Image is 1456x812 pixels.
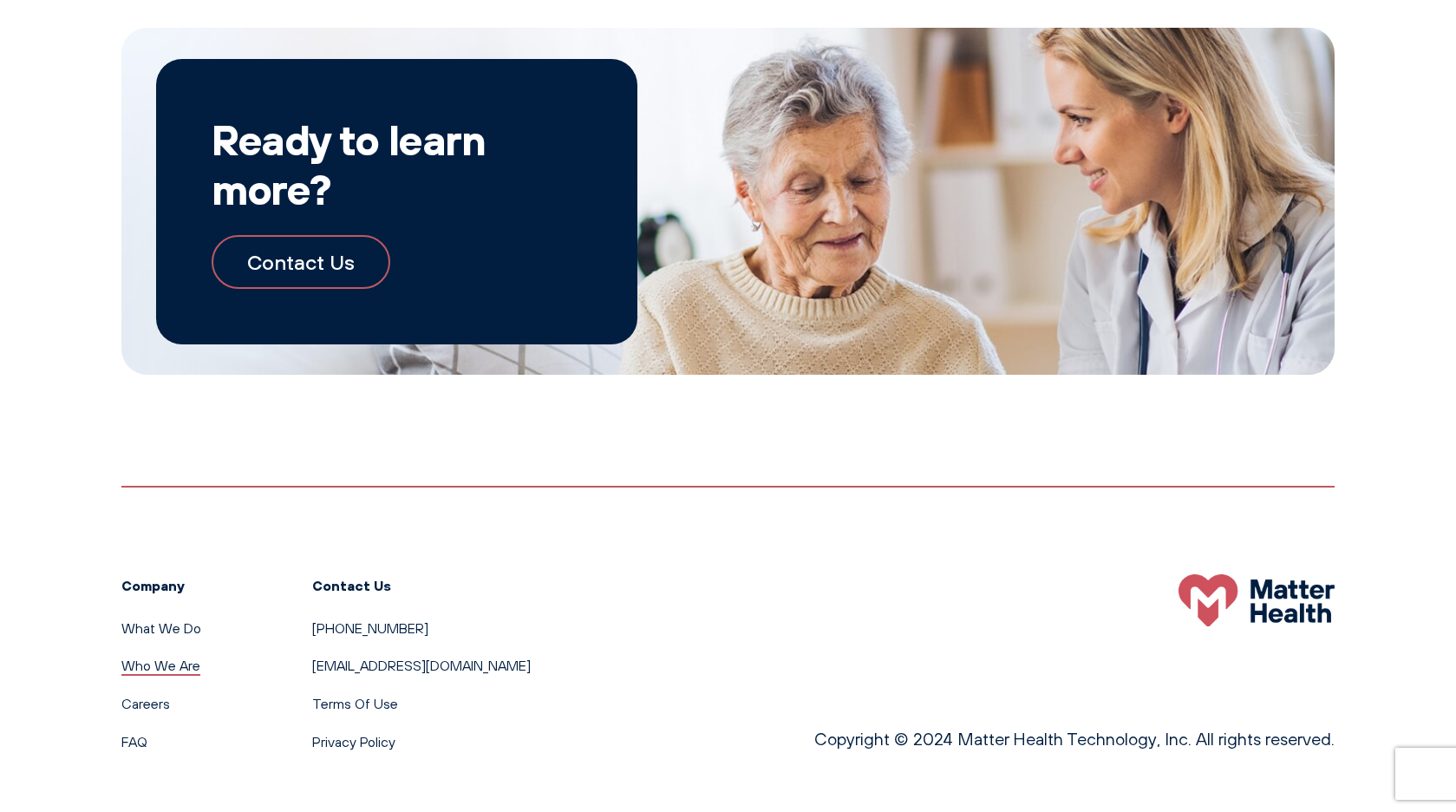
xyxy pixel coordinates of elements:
[121,657,200,674] a: Who We Are
[121,695,170,712] a: Careers
[121,733,147,750] a: FAQ
[814,725,1335,753] p: Copyright © 2024 Matter Health Technology, Inc. All rights reserved.
[312,657,531,674] a: [EMAIL_ADDRESS][DOMAIN_NAME]
[312,574,531,597] h3: Contact Us
[121,619,201,637] a: What We Do
[212,115,582,214] h2: Ready to learn more?
[121,574,201,597] h3: Company
[312,733,395,750] a: Privacy Policy
[212,235,390,289] a: Contact Us
[312,695,398,712] a: Terms Of Use
[312,619,428,637] a: [PHONE_NUMBER]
